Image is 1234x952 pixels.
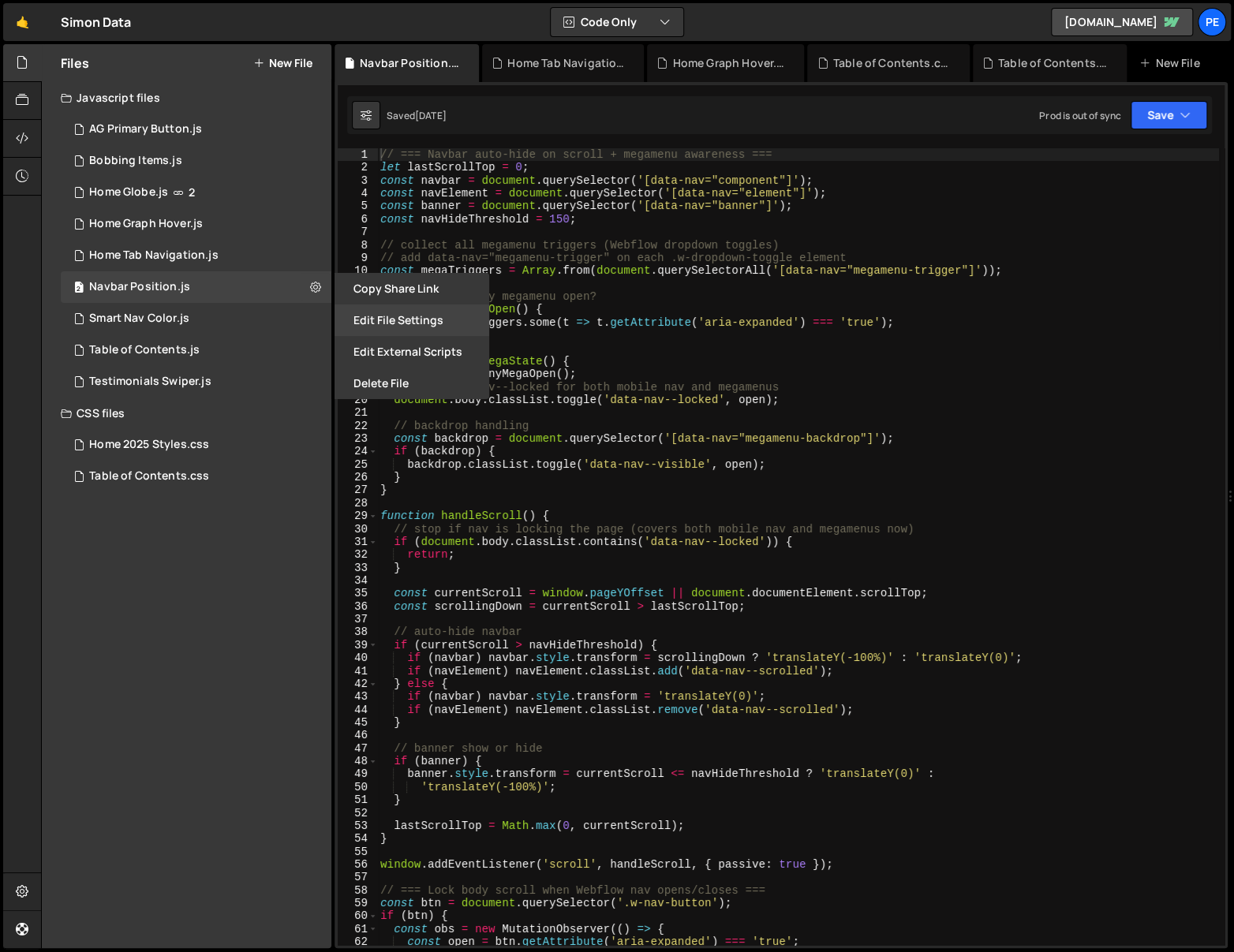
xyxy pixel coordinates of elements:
[61,145,331,177] div: 16753/46060.js
[338,729,378,741] div: 46
[338,213,378,226] div: 6
[61,429,331,461] div: 16753/45793.css
[338,200,378,212] div: 5
[89,185,168,200] div: Home Globe.js
[672,55,785,71] div: Home Graph Hover.js
[61,114,331,145] div: 16753/45990.js
[1198,8,1226,36] a: Pe
[338,562,378,574] div: 33
[338,665,378,678] div: 41
[3,3,42,41] a: 🤙
[338,897,378,909] div: 59
[338,174,378,187] div: 3
[338,420,378,432] div: 22
[61,177,331,208] div: 16753/46016.js
[338,678,378,690] div: 42
[338,819,378,832] div: 53
[61,54,89,72] h2: Files
[833,55,951,71] div: Table of Contents.css
[42,82,331,114] div: Javascript files
[61,240,331,271] div: 16753/46062.js
[338,793,378,806] div: 51
[338,536,378,548] div: 31
[89,122,202,136] div: AG Primary Button.js
[338,807,378,819] div: 52
[387,109,447,122] div: Saved
[338,148,378,161] div: 1
[338,587,378,599] div: 35
[89,248,219,263] div: Home Tab Navigation.js
[338,445,378,457] div: 24
[338,264,378,277] div: 10
[338,613,378,625] div: 37
[338,523,378,536] div: 30
[338,858,378,871] div: 56
[335,368,489,399] button: Delete File
[89,375,211,389] div: Testimonials Swiper.js
[61,334,331,366] div: Table of Contents.js
[507,55,625,71] div: Home Tab Navigation.js
[89,154,182,168] div: Bobbing Items.js
[338,161,378,174] div: 2
[61,461,331,492] div: 16753/46419.css
[89,312,189,326] div: Smart Nav Color.js
[338,239,378,252] div: 8
[338,742,378,755] div: 47
[338,884,378,897] div: 58
[89,438,209,452] div: Home 2025 Styles.css
[338,600,378,613] div: 36
[89,469,209,483] div: Table of Contents.css
[253,57,312,69] button: New File
[1131,101,1207,129] button: Save
[338,625,378,638] div: 38
[360,55,460,71] div: Navbar Position.js
[189,186,195,199] span: 2
[335,336,489,368] button: Edit External Scripts
[74,282,84,295] span: 2
[338,923,378,935] div: 61
[338,690,378,703] div: 43
[338,497,378,510] div: 28
[338,909,378,922] div: 60
[338,483,378,496] div: 27
[338,871,378,883] div: 57
[338,651,378,664] div: 40
[61,271,331,303] div: 16753/46225.js
[338,187,378,200] div: 4
[1139,55,1206,71] div: New File
[338,226,378,238] div: 7
[338,252,378,264] div: 9
[338,471,378,483] div: 26
[338,755,378,767] div: 48
[61,366,331,398] div: 16753/45792.js
[338,716,378,729] div: 45
[61,303,331,334] div: 16753/46074.js
[338,781,378,793] div: 50
[61,208,331,240] div: 16753/45758.js
[338,406,378,419] div: 21
[89,343,200,357] div: Table of Contents.js
[415,109,447,122] div: [DATE]
[1039,109,1121,122] div: Prod is out of sync
[89,217,203,231] div: Home Graph Hover.js
[338,458,378,471] div: 25
[335,273,489,304] button: Copy share link
[338,846,378,858] div: 55
[338,548,378,561] div: 32
[1051,8,1193,36] a: [DOMAIN_NAME]
[338,639,378,651] div: 39
[338,574,378,587] div: 34
[998,55,1108,71] div: Table of Contents.js
[338,510,378,522] div: 29
[338,394,378,406] div: 20
[551,8,683,36] button: Code Only
[335,304,489,336] button: Edit File Settings
[338,935,378,948] div: 62
[61,13,132,32] div: Simon Data
[338,704,378,716] div: 44
[42,398,331,429] div: CSS files
[338,832,378,845] div: 54
[338,767,378,780] div: 49
[89,280,190,294] div: Navbar Position.js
